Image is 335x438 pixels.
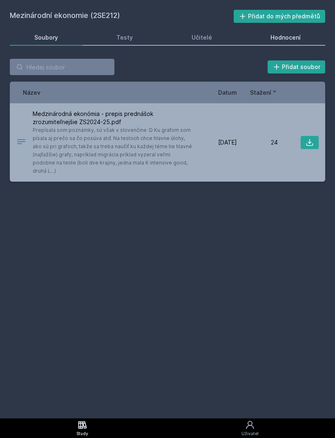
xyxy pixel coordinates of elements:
button: Název [23,88,40,97]
span: Prepísala som poznámky, sú však v slovenčine :D Ku grafom som písala aj prečo sa čo posúva atď. N... [33,126,193,175]
div: PDF [16,137,26,149]
a: Soubory [10,29,83,46]
span: Medzinárodná ekonómia - prepis prednášok zrozumiteľnejšie ZS2024-25.pdf [33,110,193,126]
a: Učitelé [167,29,237,46]
span: Stažení [250,88,271,97]
div: Učitelé [192,33,212,42]
div: Hodnocení [270,33,301,42]
div: Soubory [34,33,58,42]
a: Hodnocení [246,29,326,46]
button: Přidat do mých předmětů [234,10,326,23]
input: Hledej soubor [10,59,114,75]
h2: Mezinárodní ekonomie (2SE212) [10,10,234,23]
button: Stažení [250,88,278,97]
a: Testy [92,29,158,46]
div: Uživatel [241,431,259,437]
span: [DATE] [218,138,237,147]
button: Datum [218,88,237,97]
div: Testy [116,33,133,42]
button: Přidat soubor [268,60,326,73]
div: Study [76,431,88,437]
div: 24 [237,138,278,147]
